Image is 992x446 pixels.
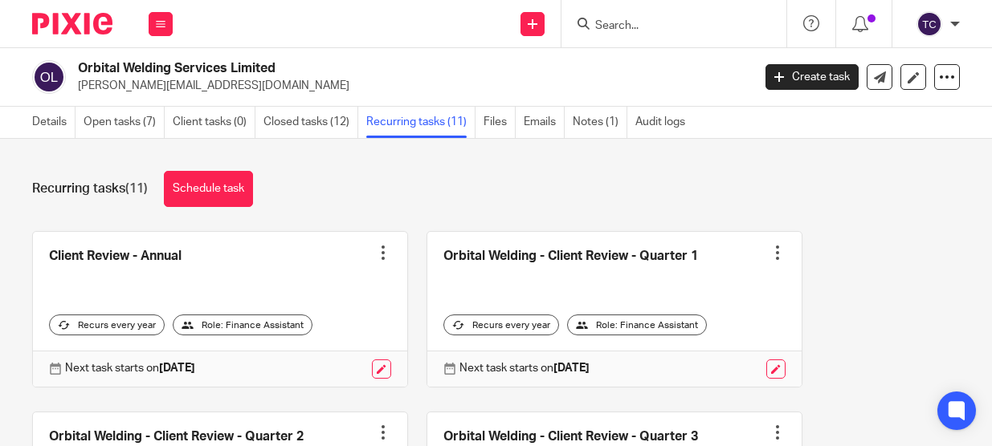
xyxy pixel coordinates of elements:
[173,314,312,335] div: Role: Finance Assistant
[366,107,476,138] a: Recurring tasks (11)
[524,107,565,138] a: Emails
[32,180,148,197] h1: Recurring tasks
[65,360,195,376] p: Next task starts on
[635,107,693,138] a: Audit logs
[594,19,738,34] input: Search
[49,314,165,335] div: Recurs every year
[159,363,195,374] strong: [DATE]
[567,314,707,335] div: Role: Finance Assistant
[78,78,741,94] p: [PERSON_NAME][EMAIL_ADDRESS][DOMAIN_NAME]
[484,107,516,138] a: Files
[459,360,590,376] p: Next task starts on
[32,13,112,34] img: Pixie
[78,60,609,77] h2: Orbital Welding Services Limited
[263,107,358,138] a: Closed tasks (12)
[765,64,859,90] a: Create task
[443,314,559,335] div: Recurs every year
[573,107,627,138] a: Notes (1)
[125,182,148,195] span: (11)
[553,363,590,374] strong: [DATE]
[84,107,165,138] a: Open tasks (7)
[173,107,255,138] a: Client tasks (0)
[164,171,253,207] a: Schedule task
[32,60,66,94] img: svg%3E
[916,11,942,37] img: svg%3E
[32,107,76,138] a: Details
